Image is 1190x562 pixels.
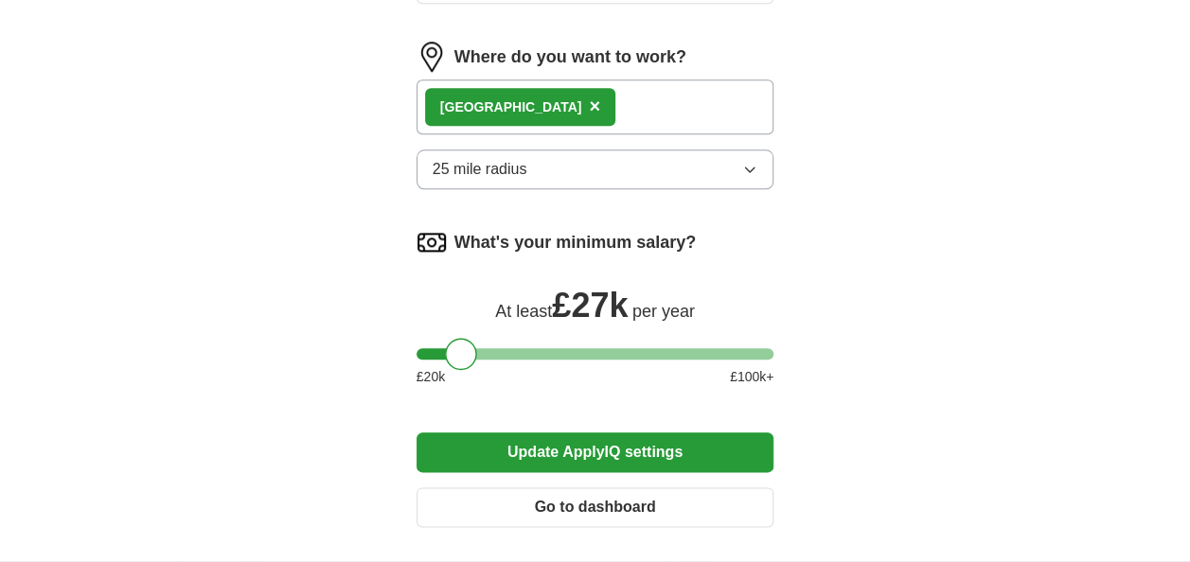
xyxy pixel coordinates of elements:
[454,44,686,70] label: Where do you want to work?
[632,302,695,321] span: per year
[440,97,582,117] div: [GEOGRAPHIC_DATA]
[495,302,552,321] span: At least
[730,367,773,387] span: £ 100 k+
[454,230,696,255] label: What's your minimum salary?
[417,487,774,527] button: Go to dashboard
[417,149,774,189] button: 25 mile radius
[433,158,527,181] span: 25 mile radius
[417,432,774,472] button: Update ApplyIQ settings
[417,42,447,72] img: location.png
[552,286,628,325] span: £ 27k
[589,93,600,121] button: ×
[589,96,600,116] span: ×
[417,227,447,257] img: salary.png
[417,367,445,387] span: £ 20 k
